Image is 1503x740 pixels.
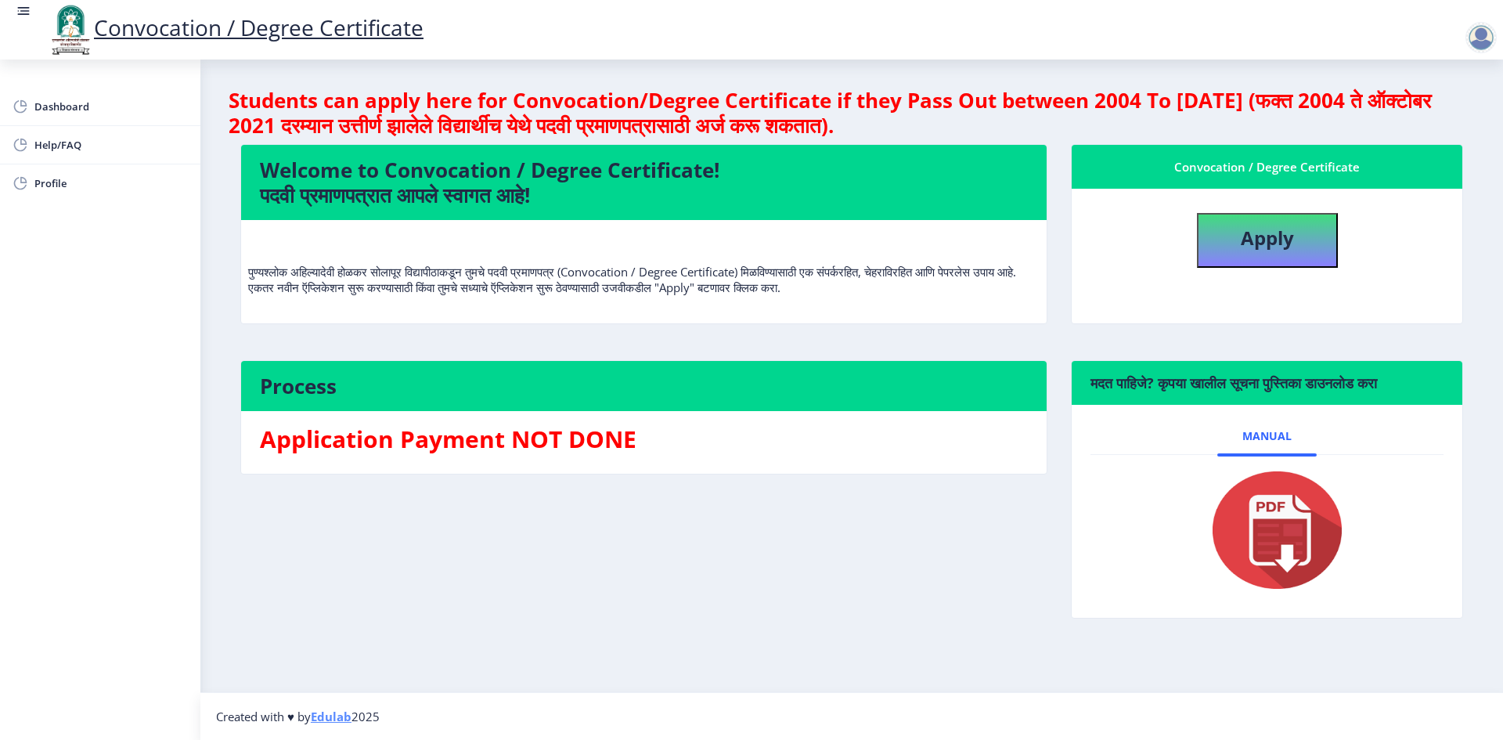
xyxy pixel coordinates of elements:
[1217,417,1317,455] a: Manual
[1090,157,1444,176] div: Convocation / Degree Certificate
[1241,225,1294,251] b: Apply
[260,157,1028,208] h4: Welcome to Convocation / Degree Certificate! पदवी प्रमाणपत्रात आपले स्वागत आहे!
[34,135,188,154] span: Help/FAQ
[34,174,188,193] span: Profile
[47,3,94,56] img: logo
[311,709,351,724] a: Edulab
[1197,213,1338,268] button: Apply
[47,13,424,42] a: Convocation / Degree Certificate
[1242,430,1292,442] span: Manual
[248,233,1040,295] p: पुण्यश्लोक अहिल्यादेवी होळकर सोलापूर विद्यापीठाकडून तुमचे पदवी प्रमाणपत्र (Convocation / Degree C...
[216,709,380,724] span: Created with ♥ by 2025
[260,374,1028,399] h4: Process
[260,424,1028,455] h3: Application Payment NOT DONE
[229,88,1475,138] h4: Students can apply here for Convocation/Degree Certificate if they Pass Out between 2004 To [DATE...
[1189,467,1346,593] img: pdf.png
[34,97,188,116] span: Dashboard
[1090,374,1444,392] h6: मदत पाहिजे? कृपया खालील सूचना पुस्तिका डाउनलोड करा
